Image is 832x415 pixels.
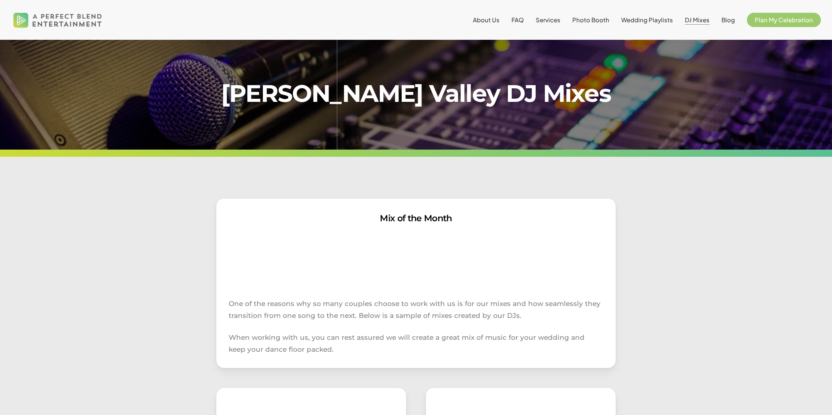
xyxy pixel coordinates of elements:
[721,16,735,23] span: Blog
[229,211,603,226] h3: Mix of the Month
[511,16,524,23] span: FAQ
[621,16,673,23] span: Wedding Playlists
[685,17,710,23] a: DJ Mixes
[747,17,821,23] a: Plan My Celebration
[685,16,710,23] span: DJ Mixes
[621,17,673,23] a: Wedding Playlists
[572,16,609,23] span: Photo Booth
[721,17,735,23] a: Blog
[229,300,601,320] span: One of the reasons why so many couples choose to work with us is for our mixes and how seamlessly...
[11,6,104,34] img: A Perfect Blend Entertainment
[216,82,615,105] h1: [PERSON_NAME] Valley DJ Mixes
[536,16,560,23] span: Services
[755,16,813,23] span: Plan My Celebration
[511,17,524,23] a: FAQ
[229,333,585,353] span: When working with us, you can rest assured we will create a great mix of music for your wedding a...
[473,16,500,23] span: About Us
[473,17,500,23] a: About Us
[572,17,609,23] a: Photo Booth
[536,17,560,23] a: Services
